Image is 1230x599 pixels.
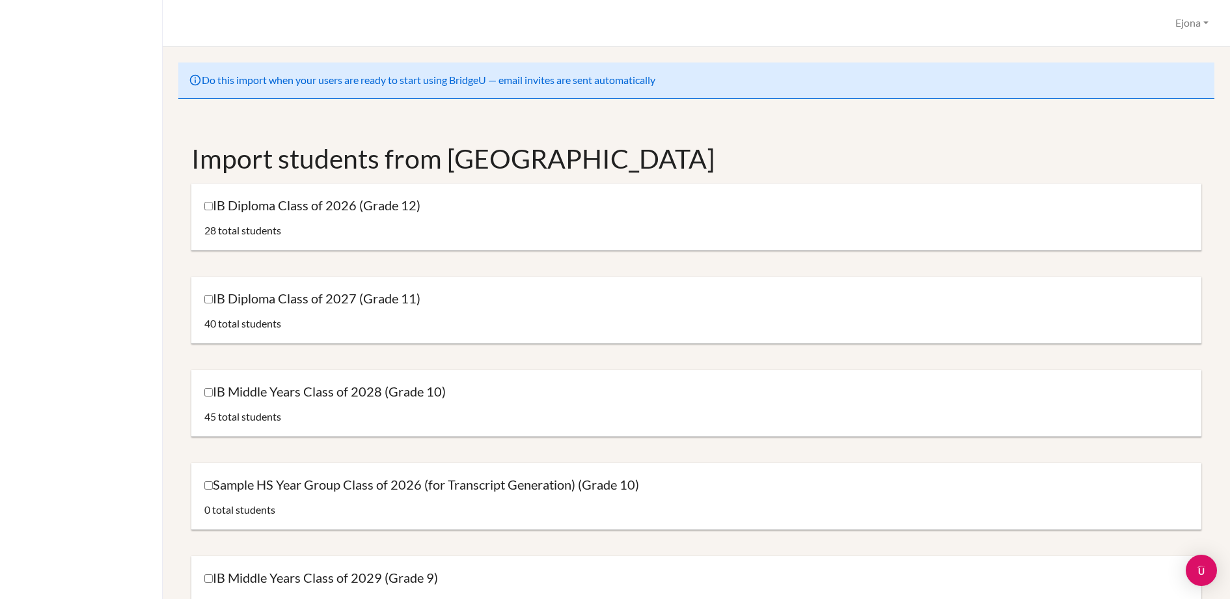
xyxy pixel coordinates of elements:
label: Sample HS Year Group Class of 2026 (for Transcript Generation) (Grade 10) [204,476,639,494]
h1: Import students from [GEOGRAPHIC_DATA] [191,141,1201,176]
span: 28 total students [204,224,281,236]
div: Open Intercom Messenger [1186,555,1217,586]
label: IB Middle Years Class of 2028 (Grade 10) [204,383,446,400]
button: Ejona [1169,11,1214,35]
input: IB Diploma Class of 2026 (Grade 12) [204,202,213,210]
span: 45 total students [204,410,281,423]
span: 0 total students [204,503,275,516]
input: IB Middle Years Class of 2029 (Grade 9) [204,574,213,583]
label: IB Middle Years Class of 2029 (Grade 9) [204,569,438,587]
span: 40 total students [204,317,281,329]
input: Sample HS Year Group Class of 2026 (for Transcript Generation) (Grade 10) [204,481,213,490]
input: IB Middle Years Class of 2028 (Grade 10) [204,388,213,397]
label: IB Diploma Class of 2027 (Grade 11) [204,290,420,307]
input: IB Diploma Class of 2027 (Grade 11) [204,295,213,303]
label: IB Diploma Class of 2026 (Grade 12) [204,197,420,214]
div: Do this import when your users are ready to start using BridgeU — email invites are sent automati... [178,63,1214,99]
